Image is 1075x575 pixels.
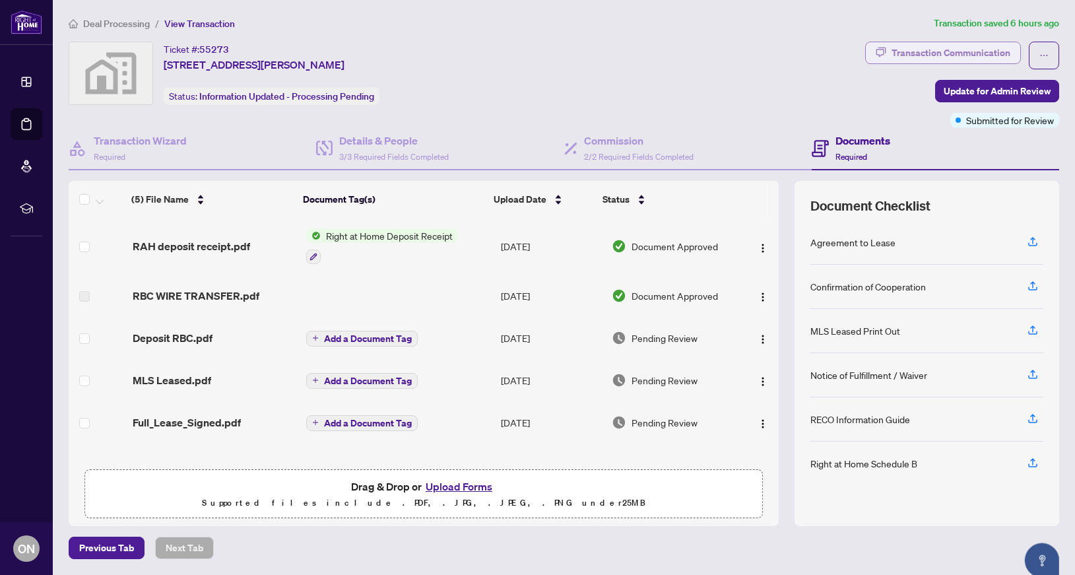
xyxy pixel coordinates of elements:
button: Logo [752,285,773,306]
button: Upload Forms [422,478,496,495]
button: Add a Document Tag [306,414,418,431]
span: Previous Tab [79,537,134,558]
span: Add a Document Tag [324,419,412,428]
span: Upload Date [494,192,546,207]
span: Document Checklist [810,197,930,215]
h4: Documents [835,133,890,149]
button: Add a Document Tag [306,373,418,389]
th: (5) File Name [126,181,298,218]
img: Logo [758,376,768,387]
img: Status Icon [306,228,321,243]
article: Transaction saved 6 hours ago [934,16,1059,31]
span: Drag & Drop or [351,478,496,495]
img: logo [11,10,42,34]
span: 55273 [199,44,229,55]
span: RBC WIRE TRANSFER.pdf [133,288,259,304]
img: Document Status [612,239,626,254]
div: Ticket #: [164,42,229,57]
button: Transaction Communication [865,42,1021,64]
img: Logo [758,334,768,345]
span: 3/3 Required Fields Completed [339,152,449,162]
span: Right at Home Deposit Receipt [321,228,458,243]
div: Status: [164,87,379,105]
span: plus [312,419,319,426]
div: MLS Leased Print Out [810,323,900,338]
span: plus [312,335,319,341]
span: Required [835,152,867,162]
button: Add a Document Tag [306,329,418,347]
th: Status [597,181,730,218]
button: Logo [752,327,773,349]
div: Agreement to Lease [810,235,896,250]
button: Add a Document Tag [306,331,418,347]
td: [DATE] [496,359,606,401]
span: Drag & Drop orUpload FormsSupported files include .PDF, .JPG, .JPEG, .PNG under25MB [85,470,762,519]
span: Update for Admin Review [944,81,1051,102]
span: home [69,19,78,28]
span: [STREET_ADDRESS][PERSON_NAME] [164,57,344,73]
span: Document Approved [632,239,718,254]
h4: Details & People [339,133,449,149]
button: Logo [752,412,773,433]
span: 2/2 Required Fields Completed [584,152,694,162]
span: ellipsis [1039,51,1049,60]
span: Pending Review [632,415,698,430]
img: Document Status [612,373,626,388]
th: Document Tag(s) [298,181,488,218]
span: MLS Leased.pdf [133,372,211,388]
img: Logo [758,419,768,429]
th: Upload Date [488,181,597,218]
span: Document Approved [632,288,718,303]
button: Update for Admin Review [935,80,1059,102]
span: Deal Processing [83,18,150,30]
div: Notice of Fulfillment / Waiver [810,368,927,382]
span: Information Updated - Processing Pending [199,90,374,102]
img: Logo [758,243,768,254]
span: Status [603,192,630,207]
button: Logo [752,370,773,391]
div: Transaction Communication [892,42,1010,63]
span: Required [94,152,125,162]
span: RAH deposit receipt.pdf [133,238,250,254]
h4: Commission [584,133,694,149]
td: [DATE] [496,317,606,359]
img: Document Status [612,415,626,430]
img: svg%3e [69,42,152,104]
li: / [155,16,159,31]
span: Pending Review [632,373,698,388]
td: [DATE] [496,401,606,444]
span: plus [312,377,319,384]
td: [DATE] [496,275,606,317]
span: Add a Document Tag [324,376,412,386]
span: Add a Document Tag [324,334,412,343]
button: Logo [752,236,773,257]
button: Add a Document Tag [306,415,418,431]
span: ON [18,539,35,558]
img: Document Status [612,288,626,303]
div: RECO Information Guide [810,412,910,426]
button: Add a Document Tag [306,372,418,389]
img: Document Status [612,331,626,345]
td: [DATE] [496,218,606,275]
button: Status IconRight at Home Deposit Receipt [306,228,458,264]
span: Pending Review [632,331,698,345]
button: Next Tab [155,537,214,559]
h4: Transaction Wizard [94,133,187,149]
span: Deposit RBC.pdf [133,330,212,346]
img: Logo [758,292,768,302]
div: Confirmation of Cooperation [810,279,926,294]
p: Supported files include .PDF, .JPG, .JPEG, .PNG under 25 MB [93,495,754,511]
span: View Transaction [164,18,235,30]
button: Open asap [1022,529,1062,568]
span: Submitted for Review [966,113,1054,127]
span: Full_Lease_Signed.pdf [133,415,241,430]
button: Previous Tab [69,537,145,559]
div: Right at Home Schedule B [810,456,917,471]
span: (5) File Name [131,192,189,207]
